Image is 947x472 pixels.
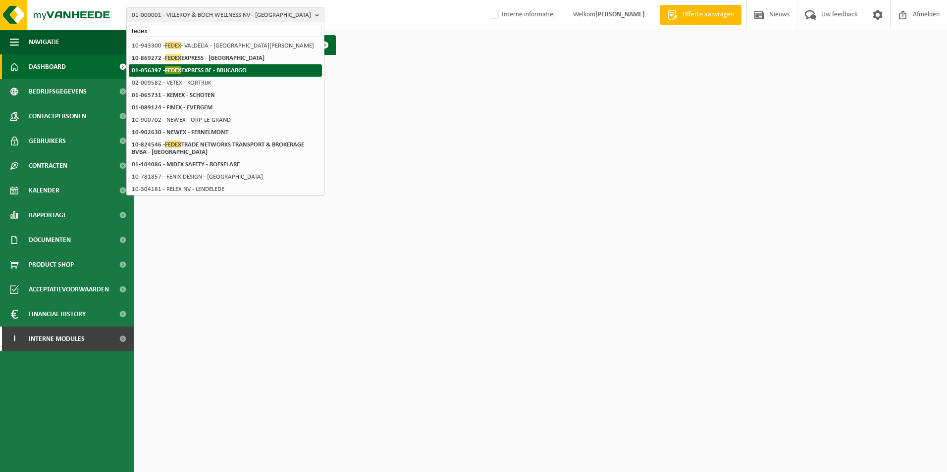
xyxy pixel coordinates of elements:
span: Product Shop [29,252,74,277]
span: FEDEX [165,54,181,61]
strong: 01-104086 - MIDEX SAFETY - ROESELARE [132,161,240,168]
a: Offerte aanvragen [660,5,741,25]
input: Zoeken naar gekoppelde vestigingen [129,25,322,37]
span: FEDEX [165,66,181,74]
span: Gebruikers [29,129,66,153]
strong: 01-056397 - EXPRESS BE - BRUCARGO [132,66,247,74]
span: Dashboard [29,54,66,79]
span: Interne modules [29,327,85,351]
li: 02-009582 - VETEX - KORTRIJK [129,77,322,89]
strong: 10-902630 - NEWEX - FERNELMONT [132,129,228,136]
span: Contactpersonen [29,104,86,129]
span: Offerte aanvragen [680,10,737,20]
li: 10-781857 - FENIX DESIGN - [GEOGRAPHIC_DATA] [129,171,322,183]
button: 01-000001 - VILLEROY & BOCH WELLNESS NV - [GEOGRAPHIC_DATA] [126,7,324,22]
span: Kalender [29,178,59,203]
li: 10-900702 - NEWEX - ORP-LE-GRAND [129,114,322,126]
span: Navigatie [29,30,59,54]
span: I [10,327,19,351]
span: Bedrijfsgegevens [29,79,87,104]
li: 10-304181 - RELEX NV - LENDELEDE [129,183,322,195]
label: Interne informatie [488,7,553,22]
span: Acceptatievoorwaarden [29,277,109,302]
strong: 10-869272 - EXPRESS - [GEOGRAPHIC_DATA] [132,54,264,61]
span: Contracten [29,153,67,178]
strong: [PERSON_NAME] [595,11,645,18]
span: 01-000001 - VILLEROY & BOCH WELLNESS NV - [GEOGRAPHIC_DATA] [132,8,311,23]
span: FEDEX [165,42,181,49]
span: Documenten [29,228,71,252]
strong: 01-065731 - XEMEX - SCHOTEN [132,92,215,98]
span: Financial History [29,302,86,327]
li: 10-943300 - - VALDELIA - [GEOGRAPHIC_DATA][PERSON_NAME] [129,40,322,52]
span: FEDEX [165,141,181,148]
strong: 01-089124 - FINEX - EVERGEM [132,104,212,111]
span: Rapportage [29,203,67,228]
